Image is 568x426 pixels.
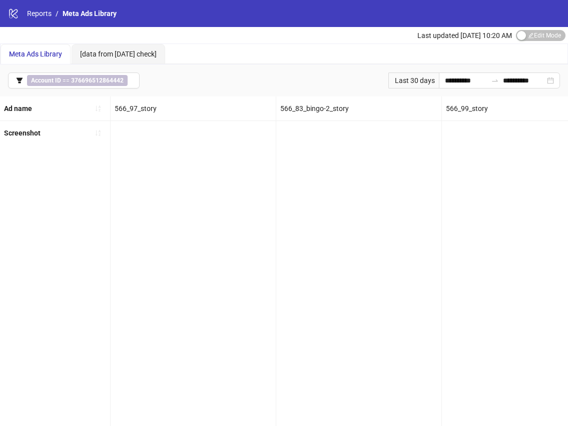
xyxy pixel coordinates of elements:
[27,75,128,86] span: ==
[31,77,61,84] b: Account ID
[95,129,102,136] span: sort-ascending
[276,96,441,120] div: 566_83_bingo-2_story
[491,76,499,84] span: to
[111,96,276,120] div: 566_97_story
[4,129,41,137] b: Screenshot
[80,50,157,58] span: [data from [DATE] check]
[491,76,499,84] span: swap-right
[25,8,54,19] a: Reports
[417,31,512,39] span: Last updated [DATE] 10:20 AM
[9,50,62,58] span: Meta Ads Library
[56,8,59,19] li: /
[4,104,32,112] b: Ad name
[16,77,23,84] span: filter
[71,77,124,84] b: 376696512864442
[95,105,102,112] span: sort-ascending
[388,72,439,88] div: Last 30 days
[8,72,140,88] button: Account ID == 376696512864442
[63,9,117,17] span: Meta Ads Library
